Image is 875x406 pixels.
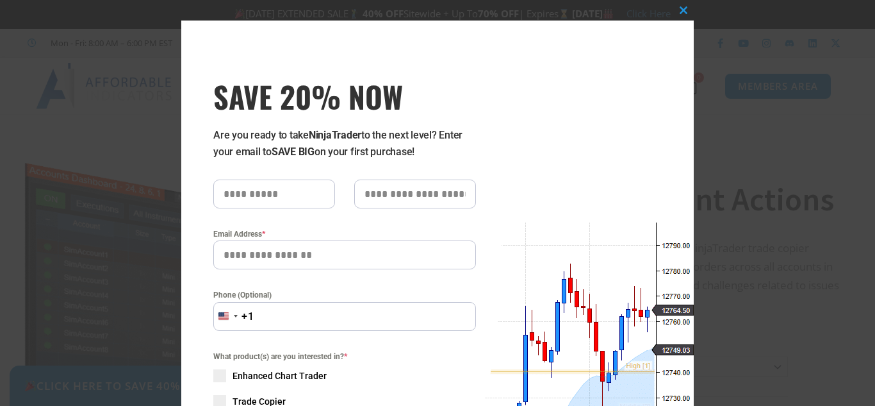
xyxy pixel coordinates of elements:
span: SAVE 20% NOW [213,78,476,114]
strong: NinjaTrader [309,129,361,141]
span: Enhanced Chart Trader [233,369,327,382]
label: Email Address [213,228,476,241]
p: Are you ready to take to the next level? Enter your email to on your first purchase! [213,127,476,160]
span: What product(s) are you interested in? [213,350,476,363]
label: Phone (Optional) [213,289,476,301]
strong: SAVE BIG [272,146,315,158]
button: Selected country [213,302,254,331]
label: Enhanced Chart Trader [213,369,476,382]
div: +1 [241,309,254,325]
